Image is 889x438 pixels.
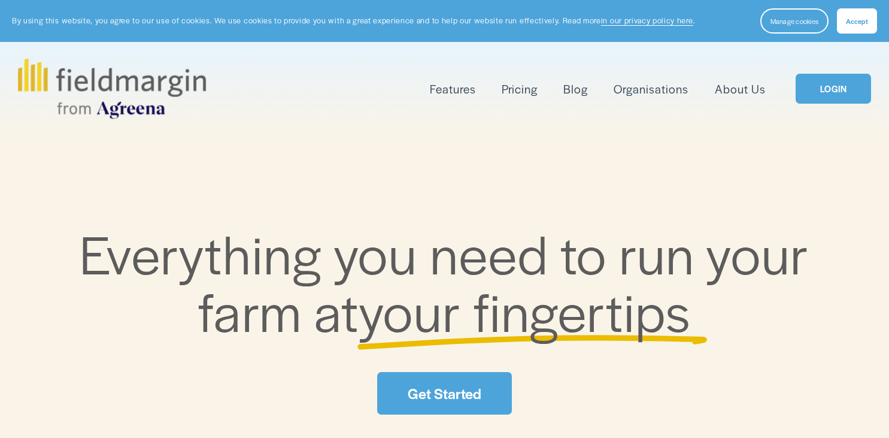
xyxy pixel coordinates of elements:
[760,8,829,34] button: Manage cookies
[502,79,538,99] a: Pricing
[18,59,206,119] img: fieldmargin.com
[715,79,766,99] a: About Us
[614,79,688,99] a: Organisations
[80,215,821,348] span: Everything you need to run your farm at
[12,15,695,26] p: By using this website, you agree to our use of cookies. We use cookies to provide you with a grea...
[796,74,871,104] a: LOGIN
[563,79,588,99] a: Blog
[430,80,476,98] span: Features
[770,16,818,26] span: Manage cookies
[837,8,877,34] button: Accept
[377,372,511,415] a: Get Started
[846,16,868,26] span: Accept
[359,273,691,348] span: your fingertips
[430,79,476,99] a: folder dropdown
[601,15,693,26] a: in our privacy policy here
